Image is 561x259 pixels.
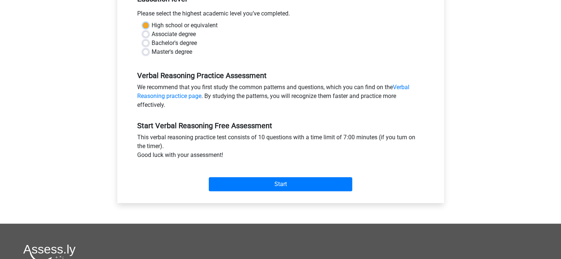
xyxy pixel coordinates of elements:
[209,177,352,191] input: Start
[152,39,197,48] label: Bachelor's degree
[152,48,192,56] label: Master's degree
[132,133,430,162] div: This verbal reasoning practice test consists of 10 questions with a time limit of 7:00 minutes (i...
[137,121,424,130] h5: Start Verbal Reasoning Free Assessment
[152,21,218,30] label: High school or equivalent
[137,71,424,80] h5: Verbal Reasoning Practice Assessment
[132,83,430,112] div: We recommend that you first study the common patterns and questions, which you can find on the . ...
[152,30,196,39] label: Associate degree
[132,9,430,21] div: Please select the highest academic level you’ve completed.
